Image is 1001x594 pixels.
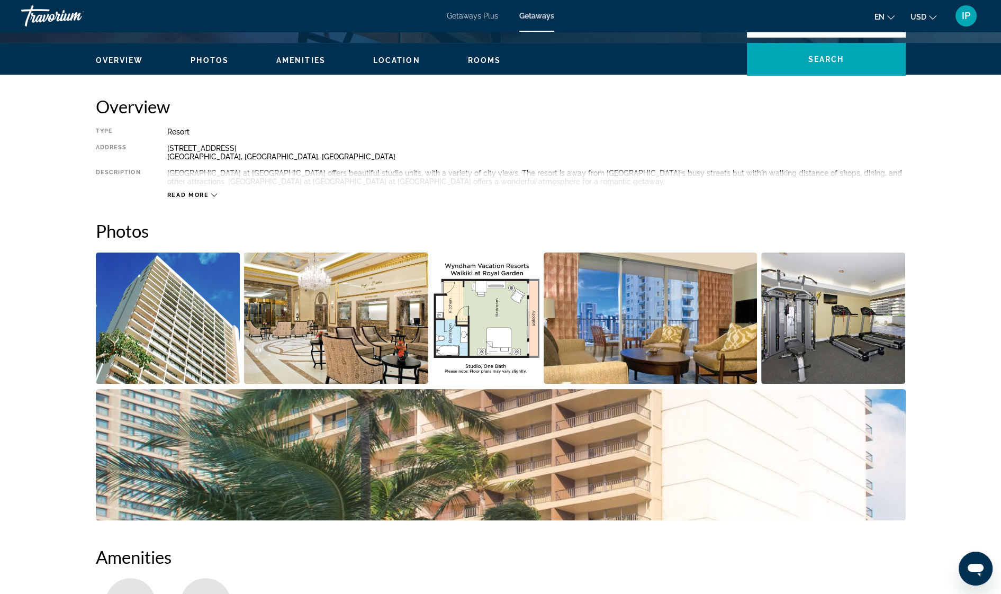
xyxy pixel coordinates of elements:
[761,252,906,384] button: Open full-screen image slider
[96,128,141,136] div: Type
[468,56,501,65] button: Rooms
[167,192,209,199] span: Read more
[910,9,936,24] button: Change currency
[432,252,540,384] button: Open full-screen image slider
[952,5,980,27] button: User Menu
[167,144,906,161] div: [STREET_ADDRESS] [GEOGRAPHIC_DATA], [GEOGRAPHIC_DATA], [GEOGRAPHIC_DATA]
[808,55,844,64] span: Search
[167,191,218,199] button: Read more
[962,11,970,21] span: IP
[96,169,141,186] div: Description
[447,12,498,20] a: Getaways Plus
[910,13,926,21] span: USD
[544,252,757,384] button: Open full-screen image slider
[167,169,906,186] div: [GEOGRAPHIC_DATA] at [GEOGRAPHIC_DATA] offers beautiful studio units, with a variety of city view...
[96,56,143,65] button: Overview
[96,389,906,521] button: Open full-screen image slider
[373,56,420,65] button: Location
[167,128,906,136] div: Resort
[96,220,906,241] h2: Photos
[874,13,885,21] span: en
[96,144,141,161] div: Address
[96,96,906,117] h2: Overview
[244,252,428,384] button: Open full-screen image slider
[747,43,906,76] button: Search
[519,12,554,20] a: Getaways
[96,546,906,568] h2: Amenities
[21,2,127,30] a: Travorium
[191,56,229,65] button: Photos
[276,56,326,65] button: Amenities
[959,552,993,586] iframe: Button to launch messaging window
[874,9,895,24] button: Change language
[96,252,240,384] button: Open full-screen image slider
